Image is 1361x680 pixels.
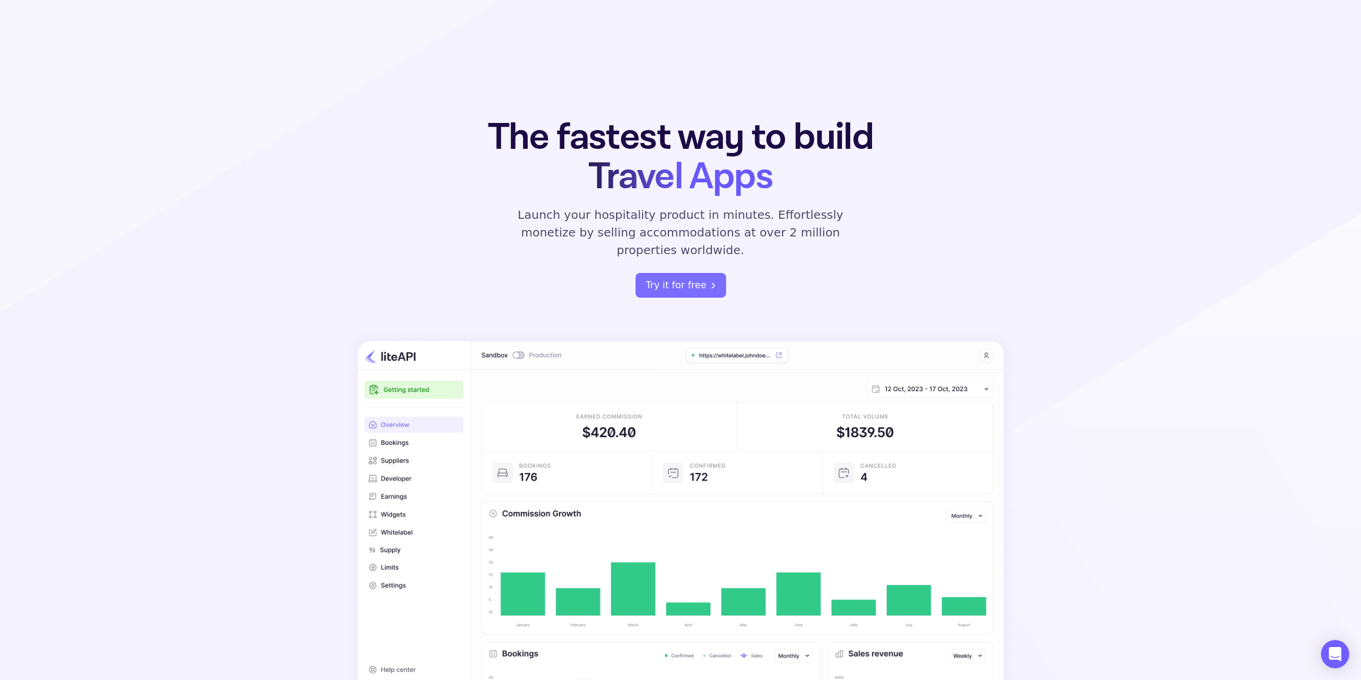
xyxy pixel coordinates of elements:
[504,206,857,259] p: Launch your hospitality product in minutes. Effortlessly monetize by selling accommodations at ov...
[635,273,726,298] a: register
[588,152,773,201] span: Travel Apps
[451,118,911,196] h1: The fastest way to build
[635,273,726,298] button: Try it for free
[1321,640,1349,668] div: Open Intercom Messenger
